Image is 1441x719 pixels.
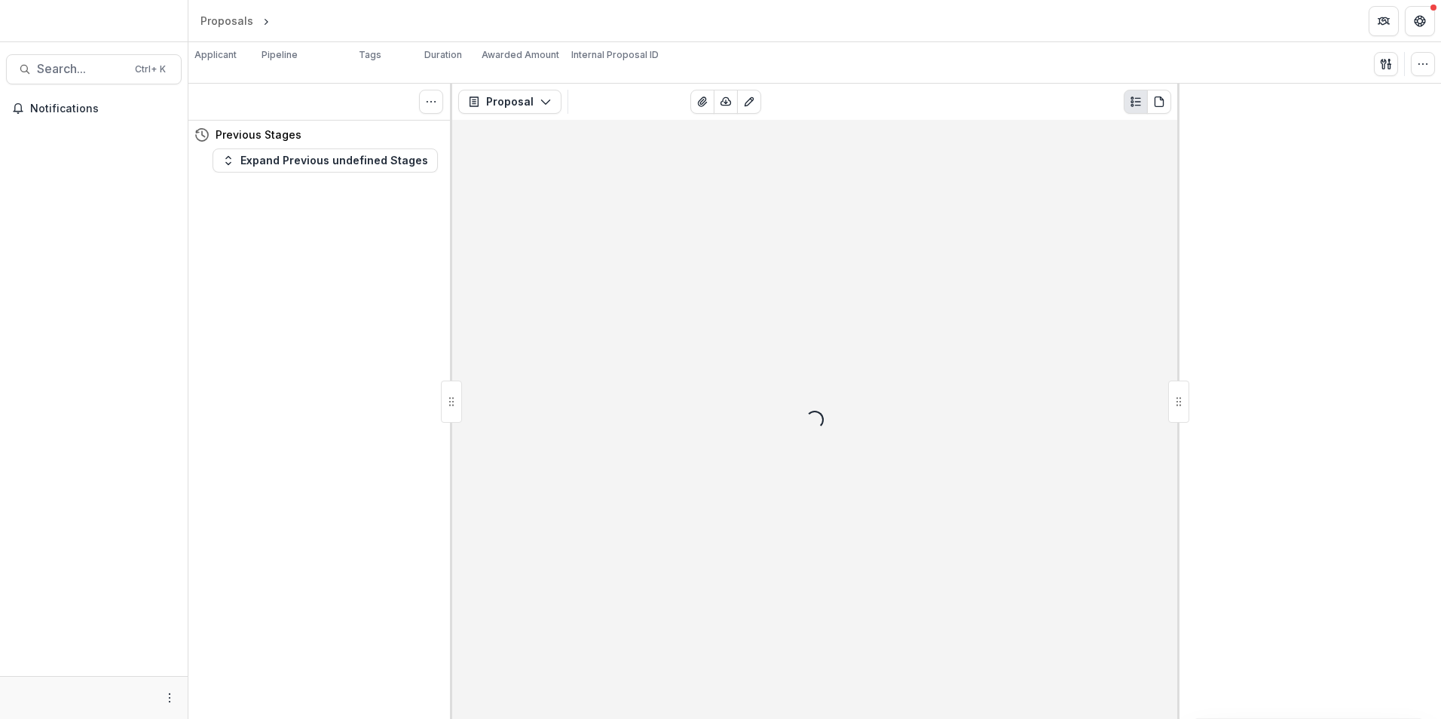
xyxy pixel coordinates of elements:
button: Expand Previous undefined Stages [213,148,438,173]
div: Ctrl + K [132,61,169,78]
button: PDF view [1147,90,1171,114]
p: Awarded Amount [482,48,559,62]
div: Proposals [200,13,253,29]
span: Search... [37,62,126,76]
button: Plaintext view [1124,90,1148,114]
a: Proposals [194,10,259,32]
button: Search... [6,54,182,84]
span: Notifications [30,102,176,115]
h4: Previous Stages [216,127,301,142]
button: Partners [1369,6,1399,36]
button: Get Help [1405,6,1435,36]
p: Applicant [194,48,237,62]
button: More [161,689,179,707]
p: Tags [359,48,381,62]
p: Pipeline [262,48,298,62]
p: Duration [424,48,462,62]
nav: breadcrumb [194,10,337,32]
button: Proposal [458,90,561,114]
button: Toggle View Cancelled Tasks [419,90,443,114]
button: View Attached Files [690,90,714,114]
button: Notifications [6,96,182,121]
p: Internal Proposal ID [571,48,659,62]
button: Edit as form [737,90,761,114]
